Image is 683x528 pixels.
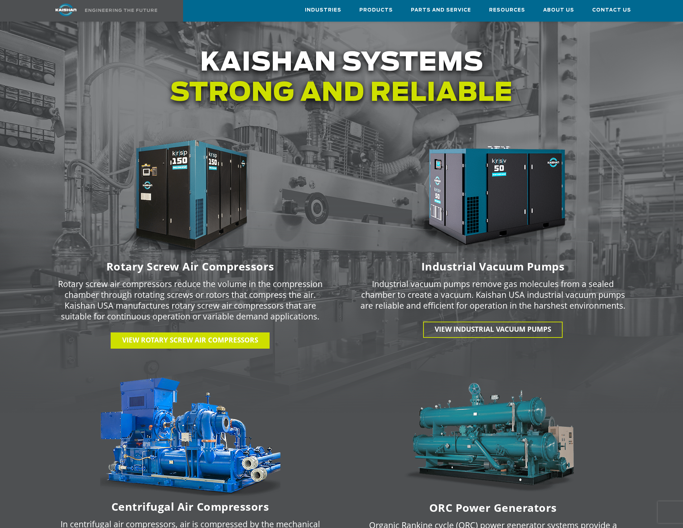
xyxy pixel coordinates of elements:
[43,48,640,108] h1: Kaishan systems
[43,502,337,511] h6: Centrifugal Air Compressors
[403,378,583,500] img: machine
[359,0,393,20] a: Products
[305,6,341,14] span: Industries
[359,6,393,14] span: Products
[543,0,574,20] a: About Us
[39,4,93,16] img: kaishan logo
[122,335,258,345] span: View Rotary Screw Air Compressors
[111,332,270,349] a: View Rotary Screw Air Compressors
[592,6,631,14] span: Contact Us
[100,377,280,498] img: machine
[58,278,323,322] p: Rotary screw air compressors reduce the volume in the compression chamber through rotating screws...
[435,325,551,334] span: View INDUSTRIAL VACUUM PUMPS
[305,0,341,20] a: Industries
[100,137,280,258] img: krsp150
[403,137,583,258] img: krsv50
[85,9,157,12] img: Engineering the future
[543,6,574,14] span: About Us
[346,503,640,513] h6: ORC Power Generators
[43,262,337,271] h6: Rotary Screw Air Compressors
[346,262,640,271] h6: Industrial Vacuum Pumps
[489,6,525,14] span: Resources
[423,322,563,338] a: View INDUSTRIAL VACUUM PUMPS
[489,0,525,20] a: Resources
[411,0,471,20] a: Parts and Service
[170,80,513,106] span: Strong and reliable
[592,0,631,20] a: Contact Us
[411,6,471,14] span: Parts and Service
[360,278,626,311] p: Industrial vacuum pumps remove gas molecules from a sealed chamber to create a vacuum. Kaishan US...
